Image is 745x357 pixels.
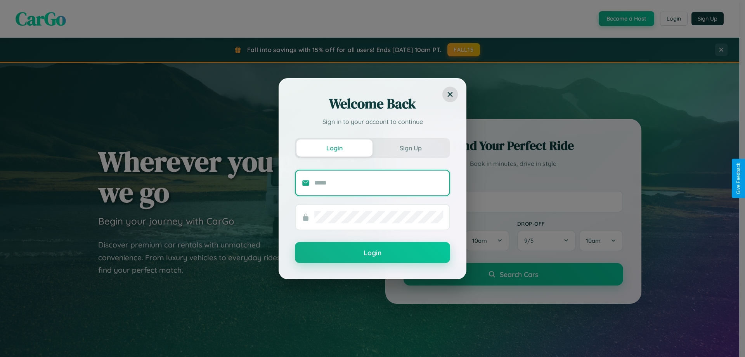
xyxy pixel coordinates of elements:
[295,117,450,126] p: Sign in to your account to continue
[295,94,450,113] h2: Welcome Back
[736,163,741,194] div: Give Feedback
[295,242,450,263] button: Login
[372,139,449,157] button: Sign Up
[296,139,372,157] button: Login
